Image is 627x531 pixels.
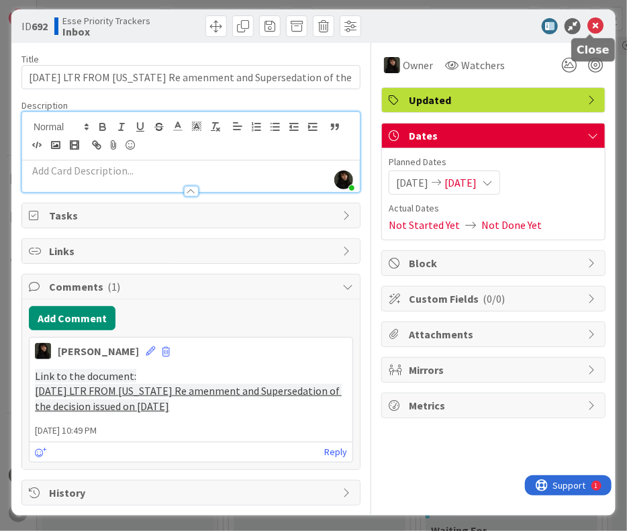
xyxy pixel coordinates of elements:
label: Title [21,53,39,65]
span: Link to the document: [35,369,136,383]
span: Actual Dates [389,201,598,215]
span: Description [21,99,68,111]
h5: Close [577,44,610,56]
span: ID [21,18,48,34]
div: [PERSON_NAME] [58,343,139,359]
img: xZDIgFEXJ2bLOewZ7ObDEULuHMaA3y1N.PNG [334,171,353,189]
span: Not Done Yet [481,217,542,233]
img: ES [384,57,400,73]
span: Dates [409,128,581,144]
span: Links [49,243,336,259]
span: Metrics [409,397,581,414]
span: History [49,485,336,501]
img: ES [35,343,51,359]
span: Updated [409,92,581,108]
button: Add Comment [29,306,115,330]
span: Not Started Yet [389,217,460,233]
span: Mirrors [409,362,581,378]
span: [DATE] [444,175,477,191]
span: Tasks [49,207,336,224]
span: Attachments [409,326,581,342]
span: Support [28,2,61,18]
span: Esse Priority Trackers [62,15,150,26]
input: type card name here... [21,65,360,89]
b: 692 [32,19,48,33]
span: ( 0/0 ) [483,292,505,305]
span: Planned Dates [389,155,598,169]
span: [DATE] [396,175,428,191]
span: Custom Fields [409,291,581,307]
span: Block [409,255,581,271]
b: Inbox [62,26,150,37]
span: Comments [49,279,336,295]
span: Watchers [461,57,505,73]
div: 1 [70,5,73,16]
span: [DATE] 10:49 PM [30,424,352,438]
a: Reply [324,444,347,461]
a: [DATE] LTR FROM [US_STATE] Re amenment and Supersedation of the decision issued on [DATE] [35,384,342,413]
span: Owner [403,57,433,73]
span: ( 1 ) [107,280,120,293]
